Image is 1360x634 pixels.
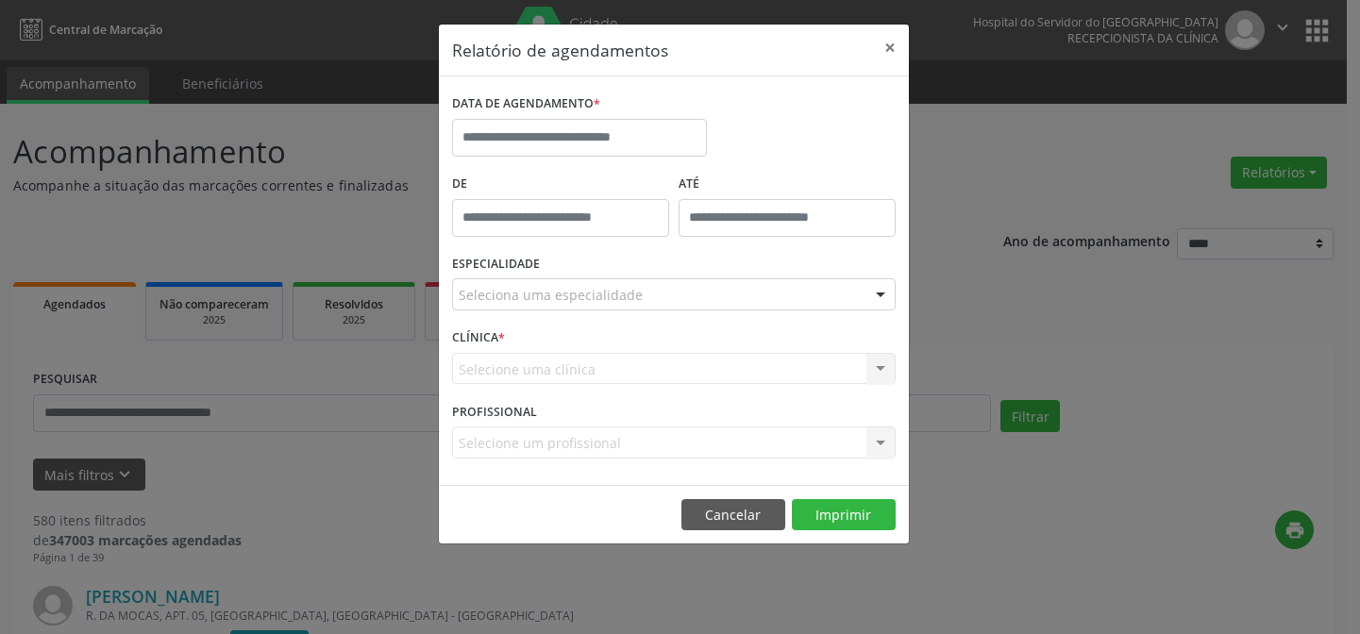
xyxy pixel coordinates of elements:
label: ATÉ [679,170,896,199]
label: De [452,170,669,199]
button: Imprimir [792,499,896,531]
label: ESPECIALIDADE [452,250,540,279]
label: CLÍNICA [452,324,505,353]
label: DATA DE AGENDAMENTO [452,90,600,119]
button: Cancelar [681,499,785,531]
span: Seleciona uma especialidade [459,285,643,305]
label: PROFISSIONAL [452,397,537,426]
h5: Relatório de agendamentos [452,38,668,62]
button: Close [871,25,909,71]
